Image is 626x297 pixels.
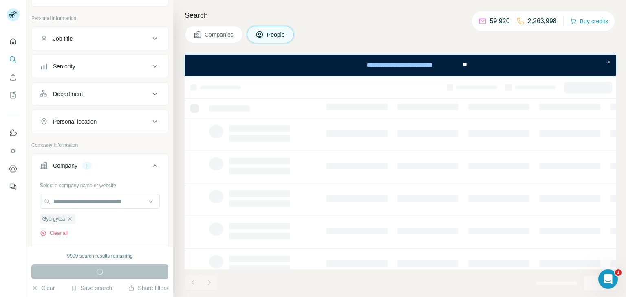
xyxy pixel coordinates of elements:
[40,179,160,189] div: Select a company name or website
[490,16,510,26] p: 59,920
[7,52,20,67] button: Search
[53,62,75,70] div: Seniority
[53,162,77,170] div: Company
[7,144,20,158] button: Use Surfe API
[53,35,73,43] div: Job title
[31,142,168,149] p: Company information
[42,215,65,223] span: Györgytea
[32,112,168,131] button: Personal location
[67,252,133,260] div: 9999 search results remaining
[615,269,622,276] span: 1
[7,34,20,49] button: Quick start
[267,31,286,39] span: People
[7,179,20,194] button: Feedback
[53,90,83,98] div: Department
[7,88,20,103] button: My lists
[570,15,608,27] button: Buy credits
[7,70,20,85] button: Enrich CSV
[185,10,616,21] h4: Search
[71,284,112,292] button: Save search
[40,229,68,237] button: Clear all
[31,15,168,22] p: Personal information
[185,55,616,76] iframe: Banner
[32,156,168,179] button: Company1
[598,269,618,289] iframe: Intercom live chat
[53,118,97,126] div: Personal location
[128,284,168,292] button: Share filters
[7,162,20,176] button: Dashboard
[528,16,557,26] p: 2,263,998
[32,29,168,48] button: Job title
[82,162,92,169] div: 1
[31,284,55,292] button: Clear
[32,84,168,104] button: Department
[205,31,234,39] span: Companies
[7,126,20,140] button: Use Surfe on LinkedIn
[32,57,168,76] button: Seniority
